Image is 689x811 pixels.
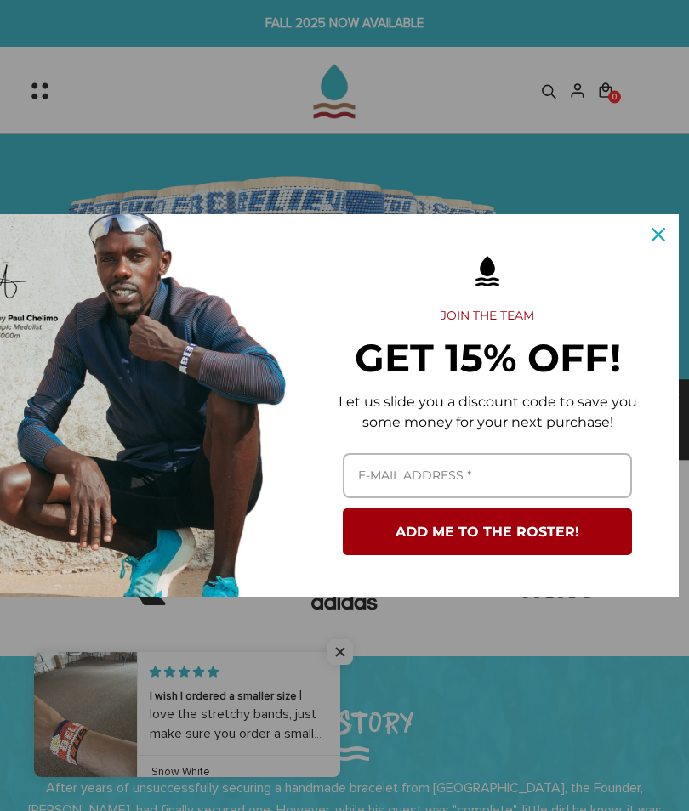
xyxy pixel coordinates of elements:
button: Close [638,214,679,255]
p: Let us slide you a discount code to save you some money for your next purchase! [323,392,652,433]
strong: GET 15% OFF! [355,334,621,381]
h2: JOIN THE TEAM [323,309,652,324]
svg: close icon [652,228,665,241]
input: Email field [343,453,632,498]
button: ADD ME TO THE ROSTER! [343,508,632,555]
